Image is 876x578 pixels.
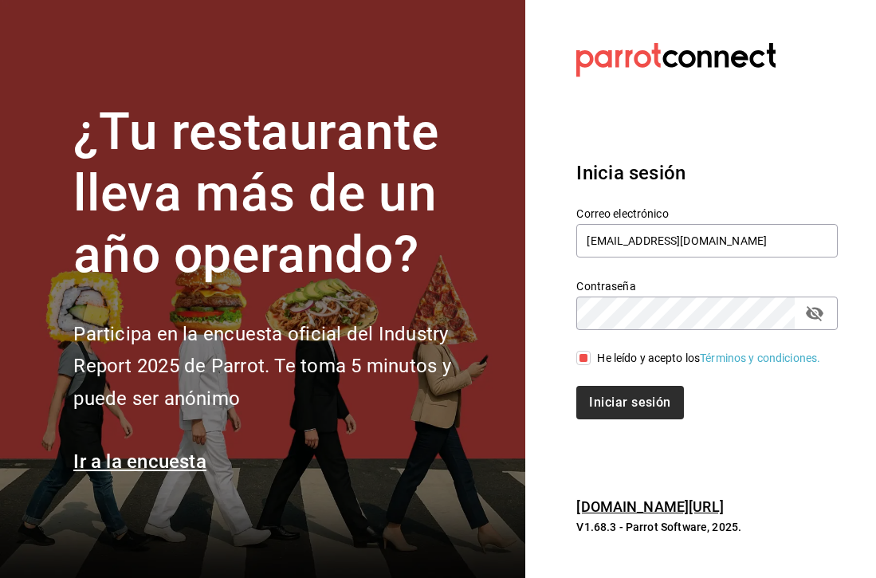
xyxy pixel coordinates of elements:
[576,281,838,292] label: Contraseña
[576,386,683,419] button: Iniciar sesión
[576,519,838,535] p: V1.68.3 - Parrot Software, 2025.
[576,208,838,219] label: Correo electrónico
[700,352,820,364] a: Términos y condiciones.
[576,159,838,187] h3: Inicia sesión
[73,102,504,285] h1: ¿Tu restaurante lleva más de un año operando?
[597,350,820,367] div: He leído y acepto los
[73,318,504,415] h2: Participa en la encuesta oficial del Industry Report 2025 de Parrot. Te toma 5 minutos y puede se...
[801,300,828,327] button: passwordField
[576,224,838,258] input: Ingresa tu correo electrónico
[576,498,723,515] a: [DOMAIN_NAME][URL]
[73,450,206,473] a: Ir a la encuesta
